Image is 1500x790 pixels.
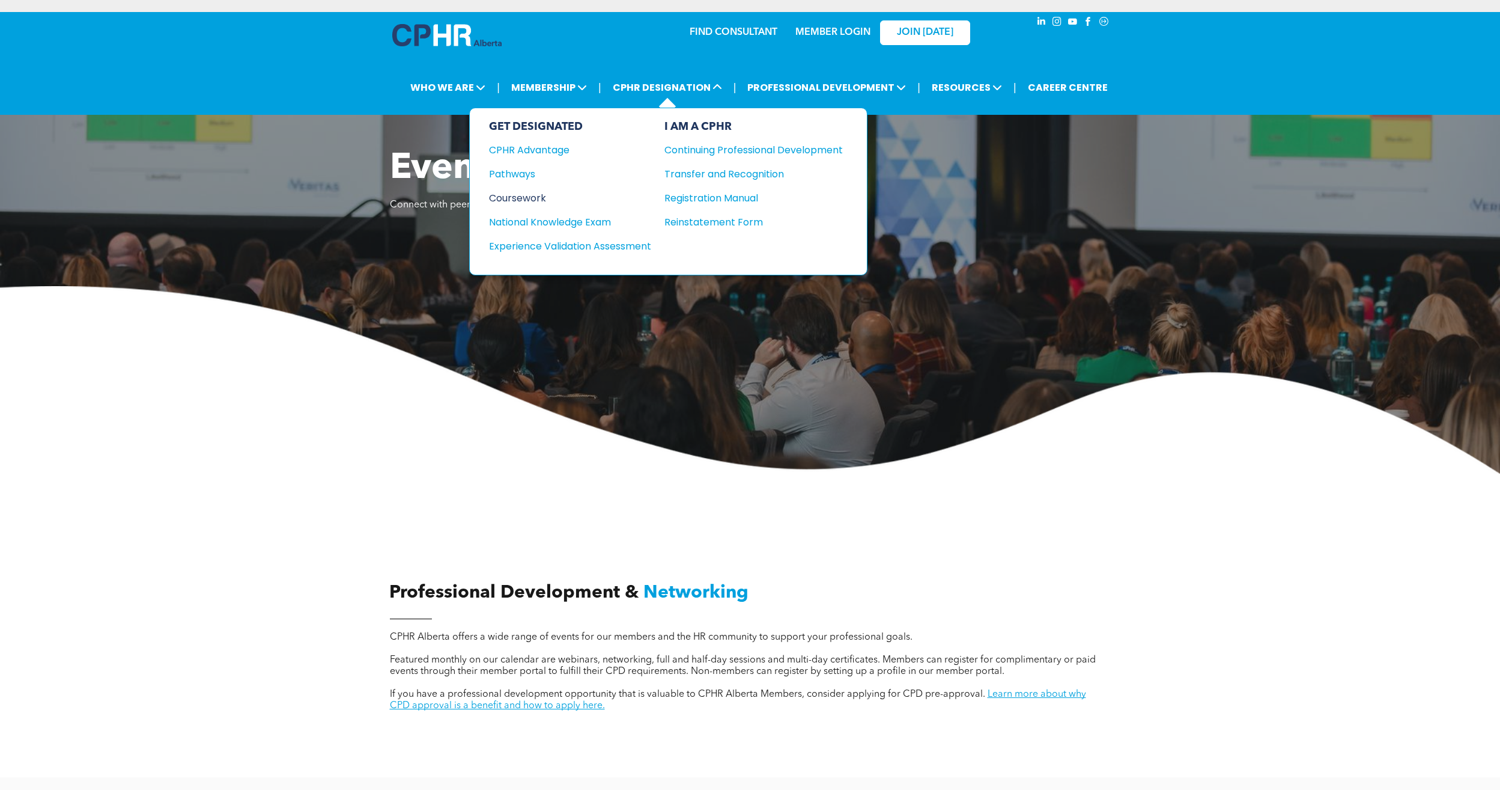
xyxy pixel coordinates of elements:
span: Networking [643,584,748,602]
span: Connect with peers and broaden your learning! [390,200,598,210]
div: National Knowledge Exam [489,215,635,230]
div: CPHR Advantage [489,142,635,158]
a: MEMBER LOGIN [795,28,870,37]
a: Coursework [489,191,651,206]
a: Experience Validation Assessment [489,239,651,254]
li: | [917,75,920,100]
div: Reinstatement Form [664,215,825,230]
a: JOIN [DATE] [880,20,970,45]
li: | [1013,75,1016,100]
a: Transfer and Recognition [664,167,843,182]
span: Professional Development & [389,584,639,602]
div: Experience Validation Assessment [489,239,635,254]
span: RESOURCES [928,76,1006,99]
span: JOIN [DATE] [897,27,953,38]
div: Pathways [489,167,635,182]
div: I AM A CPHR [664,120,843,133]
li: | [733,75,736,100]
a: Registration Manual [664,191,843,206]
a: Continuing Professional Development [664,142,843,158]
img: A blue and white logo for cp alberta [392,24,502,46]
div: Transfer and Recognition [664,167,825,182]
span: MEMBERSHIP [508,76,591,99]
a: FIND CONSULTANT [690,28,777,37]
a: Pathways [489,167,651,182]
a: Social network [1098,15,1111,31]
div: Continuing Professional Development [664,142,825,158]
li: | [598,75,601,100]
a: youtube [1066,15,1079,31]
span: WHO WE ARE [407,76,489,99]
div: Registration Manual [664,191,825,206]
div: Coursework [489,191,635,206]
a: linkedin [1035,15,1048,31]
a: Reinstatement Form [664,215,843,230]
a: facebook [1082,15,1095,31]
a: National Knowledge Exam [489,215,651,230]
span: CPHR Alberta offers a wide range of events for our members and the HR community to support your p... [390,632,912,642]
a: CPHR Advantage [489,142,651,158]
a: CAREER CENTRE [1024,76,1111,99]
div: GET DESIGNATED [489,120,651,133]
span: CPHR DESIGNATION [609,76,726,99]
li: | [497,75,500,100]
span: Events [390,151,505,187]
a: instagram [1051,15,1064,31]
span: PROFESSIONAL DEVELOPMENT [744,76,909,99]
span: Featured monthly on our calendar are webinars, networking, full and half-day sessions and multi-d... [390,655,1096,676]
span: If you have a professional development opportunity that is valuable to CPHR Alberta Members, cons... [390,690,985,699]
